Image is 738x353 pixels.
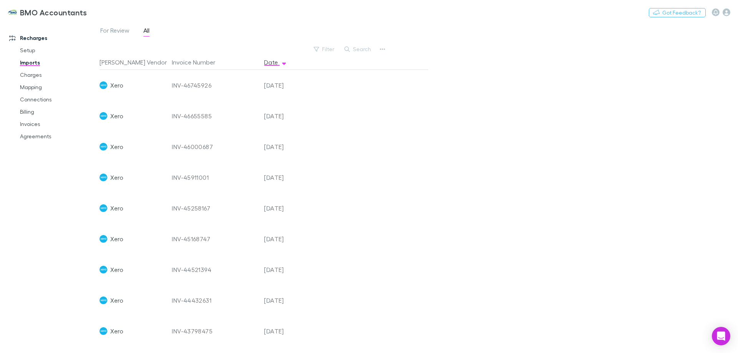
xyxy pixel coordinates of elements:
[100,327,107,335] img: Xero's Logo
[110,316,123,346] span: Xero
[261,101,307,131] div: [DATE]
[12,81,104,93] a: Mapping
[172,131,258,162] div: INV-46000687
[100,174,107,181] img: Xero's Logo
[261,254,307,285] div: [DATE]
[172,162,258,193] div: INV-45911001
[261,224,307,254] div: [DATE]
[172,285,258,316] div: INV-44432631
[100,204,107,212] img: Xero's Logo
[172,101,258,131] div: INV-46655585
[261,285,307,316] div: [DATE]
[12,106,104,118] a: Billing
[100,235,107,243] img: Xero's Logo
[110,101,123,131] span: Xero
[172,254,258,285] div: INV-44521394
[172,55,224,70] button: Invoice Number
[100,143,107,151] img: Xero's Logo
[341,45,376,54] button: Search
[110,131,123,162] span: Xero
[12,130,104,143] a: Agreements
[143,27,150,36] span: All
[172,224,258,254] div: INV-45168747
[100,112,107,120] img: Xero's Logo
[172,316,258,346] div: INV-43798475
[2,32,104,44] a: Recharges
[3,3,92,22] a: BMO Accountants
[310,45,339,54] button: Filter
[12,93,104,106] a: Connections
[110,193,123,224] span: Xero
[110,70,123,101] span: Xero
[12,69,104,81] a: Charges
[172,193,258,224] div: INV-45258167
[264,55,287,70] button: Date
[261,162,307,193] div: [DATE]
[100,81,107,89] img: Xero's Logo
[649,8,706,17] button: Got Feedback?
[100,55,176,70] button: [PERSON_NAME] Vendor
[100,266,107,273] img: Xero's Logo
[261,316,307,346] div: [DATE]
[110,254,123,285] span: Xero
[12,118,104,130] a: Invoices
[110,285,123,316] span: Xero
[12,44,104,56] a: Setup
[100,27,130,36] span: For Review
[100,297,107,304] img: Xero's Logo
[712,327,730,345] div: Open Intercom Messenger
[110,224,123,254] span: Xero
[20,8,87,17] h3: BMO Accountants
[12,56,104,69] a: Imports
[261,131,307,162] div: [DATE]
[8,8,17,17] img: BMO Accountants's Logo
[261,193,307,224] div: [DATE]
[110,162,123,193] span: Xero
[261,70,307,101] div: [DATE]
[172,70,258,101] div: INV-46745926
